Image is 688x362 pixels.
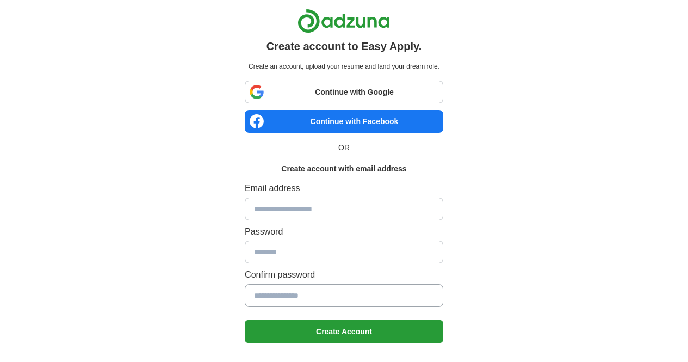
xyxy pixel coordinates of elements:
a: Continue with Google [245,81,443,103]
a: Continue with Facebook [245,110,443,133]
button: Create Account [245,320,443,343]
h1: Create account with email address [281,163,406,175]
label: Confirm password [245,268,443,282]
h1: Create account to Easy Apply. [266,38,422,55]
span: OR [332,142,356,154]
label: Password [245,225,443,239]
label: Email address [245,181,443,195]
img: Adzuna logo [297,9,390,33]
p: Create an account, upload your resume and land your dream role. [247,62,441,72]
